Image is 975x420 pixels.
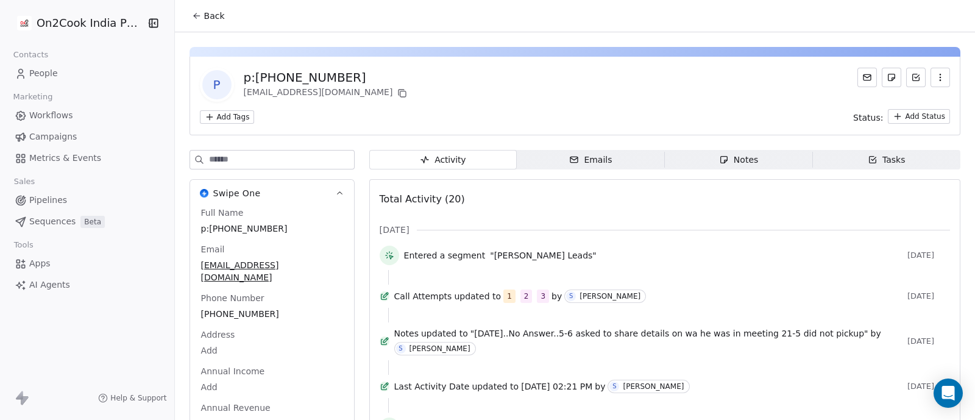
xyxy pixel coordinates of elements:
button: Add Status [888,109,950,124]
div: S [612,382,616,391]
span: Status: [853,112,883,124]
a: Pipelines [10,190,165,210]
a: Apps [10,254,165,274]
a: AI Agents [10,275,165,295]
span: p:[PHONE_NUMBER] [201,222,343,235]
a: SequencesBeta [10,212,165,232]
span: "[PERSON_NAME] Leads" [490,249,597,262]
span: People [29,67,58,80]
div: Open Intercom Messenger [934,379,963,408]
span: Contacts [8,46,54,64]
span: [DATE] [907,336,950,346]
span: Total Activity (20) [380,193,465,205]
span: Marketing [8,88,58,106]
span: Phone Number [199,292,267,304]
span: AI Agents [29,279,70,291]
span: Tools [9,236,38,254]
span: Call Attempts [394,290,452,302]
span: p [202,70,232,99]
div: Notes [719,154,758,166]
span: updated to [454,290,501,302]
a: Campaigns [10,127,165,147]
span: by [871,327,881,340]
span: Back [204,10,225,22]
span: updated to [421,327,468,340]
span: Notes [394,327,419,340]
span: Metrics & Events [29,152,101,165]
div: S [399,344,402,354]
div: [PERSON_NAME] [580,292,640,301]
span: [DATE] [907,251,950,260]
a: Workflows [10,105,165,126]
span: Last Activity Date [394,380,470,393]
img: on2cook%20logo-04%20copy.jpg [17,16,32,30]
span: Entered a segment [404,249,486,262]
span: [DATE] [380,224,409,236]
div: S [569,291,573,301]
span: Annual Revenue [199,402,273,414]
span: Swipe One [213,187,261,199]
span: [PHONE_NUMBER] [201,308,343,320]
span: Campaigns [29,130,77,143]
button: Add Tags [200,110,255,124]
span: Apps [29,257,51,270]
span: by [551,290,562,302]
div: Emails [569,154,612,166]
span: On2Cook India Pvt. Ltd. [37,15,143,31]
span: "[DATE]..No Answer..5-6 asked to share details on wa he was in meeting 21-5 did not pickup" [470,327,868,340]
span: Full Name [199,207,246,219]
span: [DATE] 02:21 PM [521,380,592,393]
button: On2Cook India Pvt. Ltd. [15,13,138,34]
div: Tasks [868,154,906,166]
a: People [10,63,165,84]
div: 3 [541,290,545,302]
span: Pipelines [29,194,67,207]
div: [EMAIL_ADDRESS][DOMAIN_NAME] [244,86,410,101]
span: updated to [472,380,519,393]
span: Sequences [29,215,76,228]
span: [DATE] [907,291,950,301]
div: 2 [524,290,529,302]
span: Workflows [29,109,73,122]
div: [PERSON_NAME] [623,382,684,391]
div: 1 [507,290,512,302]
span: by [595,380,605,393]
span: Add [201,344,343,357]
img: Swipe One [200,189,208,198]
button: Swipe OneSwipe One [190,180,354,207]
a: Metrics & Events [10,148,165,168]
span: Add [201,381,343,393]
button: Back [185,5,232,27]
span: Address [199,329,238,341]
span: Sales [9,173,40,191]
div: p:[PHONE_NUMBER] [244,69,410,86]
span: Beta [80,216,105,228]
span: [DATE] [907,382,950,391]
div: [PERSON_NAME] [409,344,470,353]
a: Help & Support [98,393,166,403]
span: [EMAIL_ADDRESS][DOMAIN_NAME] [201,259,343,283]
span: Email [199,243,227,255]
span: Help & Support [110,393,166,403]
span: Annual Income [199,365,268,377]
